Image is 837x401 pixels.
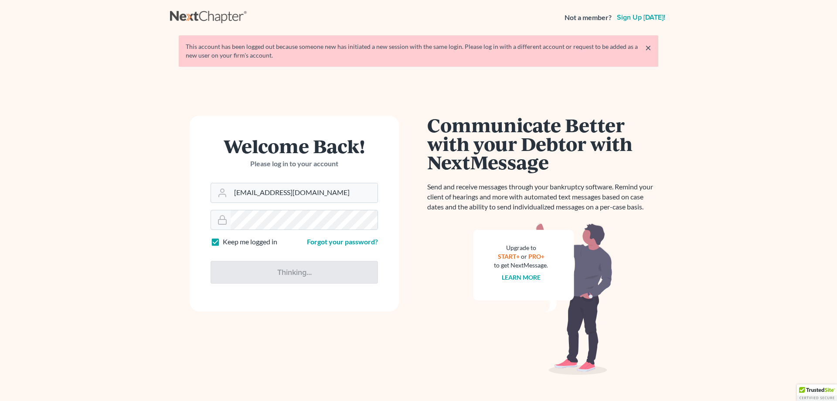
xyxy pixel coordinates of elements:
p: Please log in to your account [211,159,378,169]
div: to get NextMessage. [494,261,548,270]
img: nextmessage_bg-59042aed3d76b12b5cd301f8e5b87938c9018125f34e5fa2b7a6b67550977c72.svg [473,223,612,375]
div: This account has been logged out because someone new has initiated a new session with the same lo... [186,42,651,60]
a: PRO+ [528,253,544,260]
a: Sign up [DATE]! [615,14,667,21]
span: or [521,253,527,260]
h1: Communicate Better with your Debtor with NextMessage [427,116,658,171]
input: Email Address [231,183,378,202]
label: Keep me logged in [223,237,277,247]
a: × [645,42,651,53]
div: TrustedSite Certified [797,384,837,401]
h1: Welcome Back! [211,137,378,155]
a: START+ [498,253,520,260]
a: Forgot your password? [307,237,378,246]
input: Thinking... [211,261,378,284]
a: Learn more [502,274,541,281]
div: Upgrade to [494,243,548,252]
p: Send and receive messages through your bankruptcy software. Remind your client of hearings and mo... [427,182,658,212]
strong: Not a member? [565,13,612,23]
